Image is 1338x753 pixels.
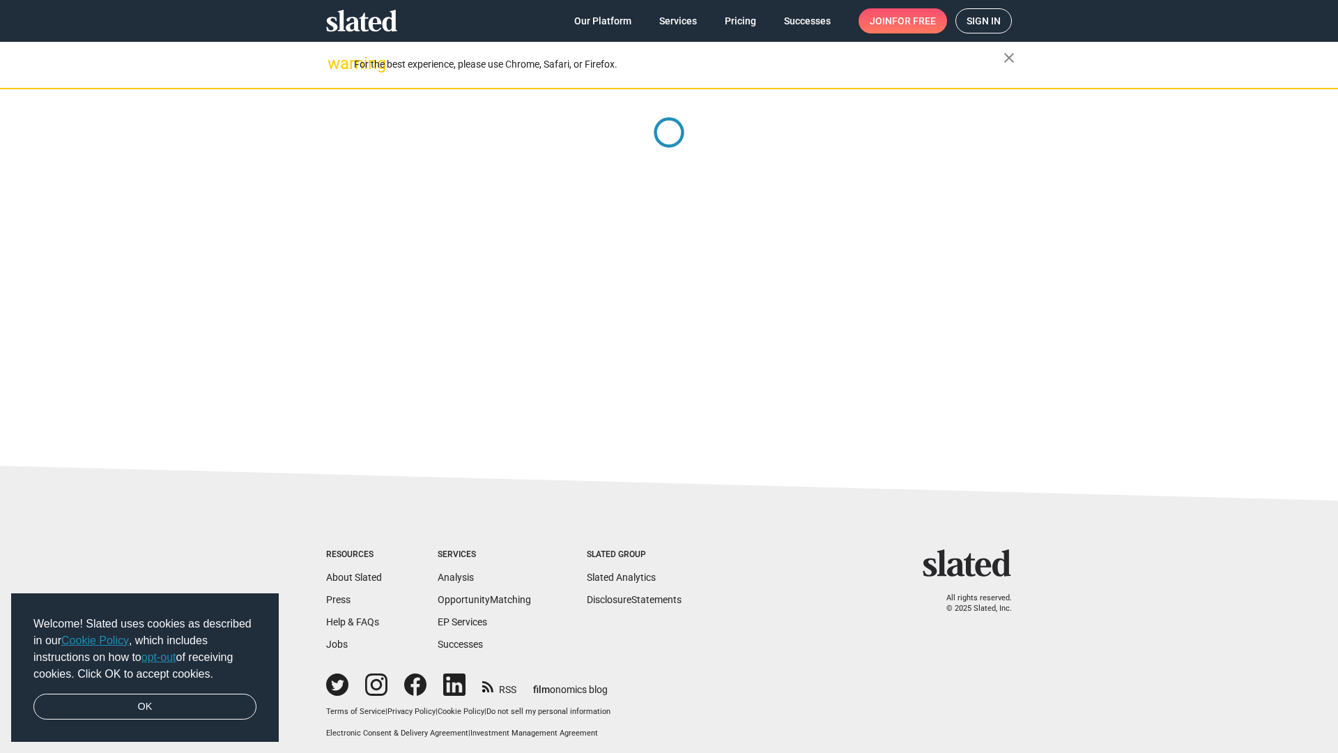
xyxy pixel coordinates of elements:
[61,634,129,646] a: Cookie Policy
[438,616,487,627] a: EP Services
[587,572,656,583] a: Slated Analytics
[468,729,470,738] span: |
[436,707,438,716] span: |
[33,616,256,683] span: Welcome! Slated uses cookies as described in our , which includes instructions on how to of recei...
[326,616,379,627] a: Help & FAQs
[587,594,682,605] a: DisclosureStatements
[438,572,474,583] a: Analysis
[563,8,643,33] a: Our Platform
[33,694,256,720] a: dismiss cookie message
[326,549,382,561] div: Resources
[533,672,608,697] a: filmonomics blog
[326,729,468,738] a: Electronic Consent & Delivery Agreement
[725,8,756,33] span: Pricing
[326,707,385,716] a: Terms of Service
[773,8,842,33] a: Successes
[1001,50,1017,66] mat-icon: close
[714,8,767,33] a: Pricing
[892,8,936,33] span: for free
[784,8,831,33] span: Successes
[486,707,610,717] button: Do not sell my personal information
[326,572,382,583] a: About Slated
[326,594,351,605] a: Press
[648,8,708,33] a: Services
[659,8,697,33] span: Services
[354,55,1003,74] div: For the best experience, please use Chrome, Safari, or Firefox.
[955,8,1012,33] a: Sign in
[141,651,176,663] a: opt-out
[574,8,631,33] span: Our Platform
[438,639,483,650] a: Successes
[470,729,598,738] a: Investment Management Agreement
[967,9,1001,33] span: Sign in
[387,707,436,716] a: Privacy Policy
[385,707,387,716] span: |
[438,707,484,716] a: Cookie Policy
[438,549,531,561] div: Services
[587,549,682,561] div: Slated Group
[932,593,1012,614] p: All rights reserved. © 2025 Slated, Inc.
[438,594,531,605] a: OpportunityMatching
[328,55,344,72] mat-icon: warning
[326,639,348,650] a: Jobs
[482,675,516,697] a: RSS
[11,593,279,743] div: cookieconsent
[484,707,486,716] span: |
[533,684,550,695] span: film
[859,8,947,33] a: Joinfor free
[870,8,936,33] span: Join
